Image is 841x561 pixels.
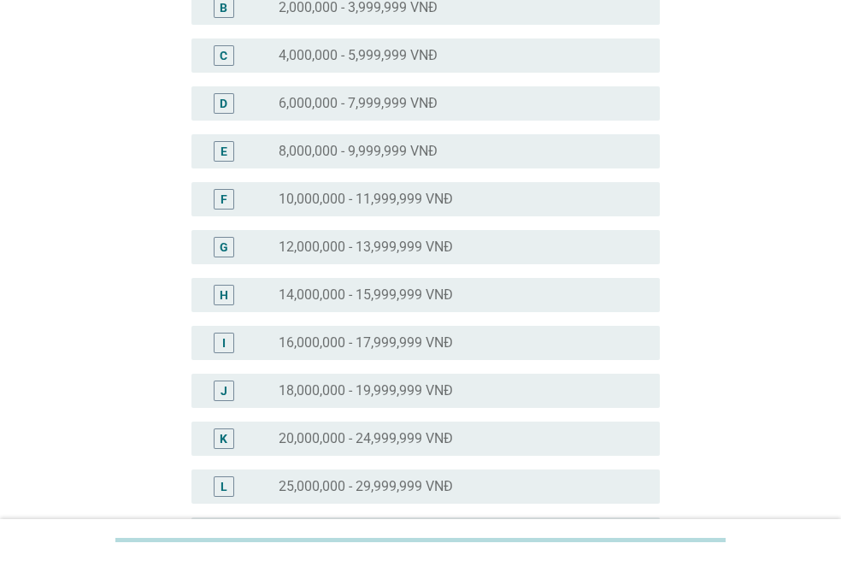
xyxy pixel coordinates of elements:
div: D [220,94,227,112]
label: 4,000,000 - 5,999,999 VNĐ [279,47,438,64]
label: 10,000,000 - 11,999,999 VNĐ [279,191,453,208]
label: 25,000,000 - 29,999,999 VNĐ [279,478,453,495]
div: F [221,190,227,208]
label: 8,000,000 - 9,999,999 VNĐ [279,143,438,160]
label: 16,000,000 - 17,999,999 VNĐ [279,334,453,351]
div: G [220,238,228,256]
div: C [220,46,227,64]
div: L [221,477,227,495]
div: H [220,286,228,304]
label: 6,000,000 - 7,999,999 VNĐ [279,95,438,112]
div: I [222,334,226,351]
div: E [221,142,227,160]
label: 14,000,000 - 15,999,999 VNĐ [279,286,453,304]
label: 18,000,000 - 19,999,999 VNĐ [279,382,453,399]
div: K [220,429,227,447]
label: 12,000,000 - 13,999,999 VNĐ [279,239,453,256]
label: 20,000,000 - 24,999,999 VNĐ [279,430,453,447]
div: J [221,381,227,399]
